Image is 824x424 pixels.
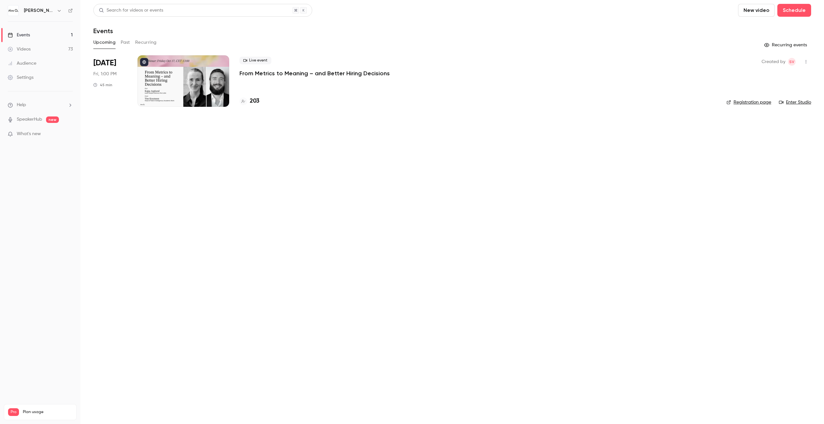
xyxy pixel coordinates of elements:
[777,4,811,17] button: Schedule
[8,102,73,108] li: help-dropdown-opener
[93,58,116,68] span: [DATE]
[23,410,72,415] span: Plan usage
[93,27,113,35] h1: Events
[239,57,271,64] span: Live event
[8,74,33,81] div: Settings
[8,60,36,67] div: Audience
[17,131,41,137] span: What's new
[239,69,390,77] a: From Metrics to Meaning – and Better Hiring Decisions
[779,99,811,106] a: Enter Studio
[17,116,42,123] a: SpeakerHub
[99,7,163,14] div: Search for videos or events
[738,4,775,17] button: New video
[8,46,31,52] div: Videos
[93,71,117,77] span: Fri, 1:00 PM
[726,99,771,106] a: Registration page
[8,5,18,16] img: Alva Labs
[789,58,794,66] span: SV
[761,40,811,50] button: Recurring events
[135,37,157,48] button: Recurring
[93,37,116,48] button: Upcoming
[46,116,59,123] span: new
[788,58,796,66] span: Sara Vinell
[239,97,259,106] a: 203
[8,408,19,416] span: Pro
[93,55,127,107] div: Oct 17 Fri, 1:00 PM (Europe/Stockholm)
[8,32,30,38] div: Events
[24,7,54,14] h6: [PERSON_NAME] Labs
[121,37,130,48] button: Past
[17,102,26,108] span: Help
[250,97,259,106] h4: 203
[762,58,785,66] span: Created by
[93,82,112,88] div: 45 min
